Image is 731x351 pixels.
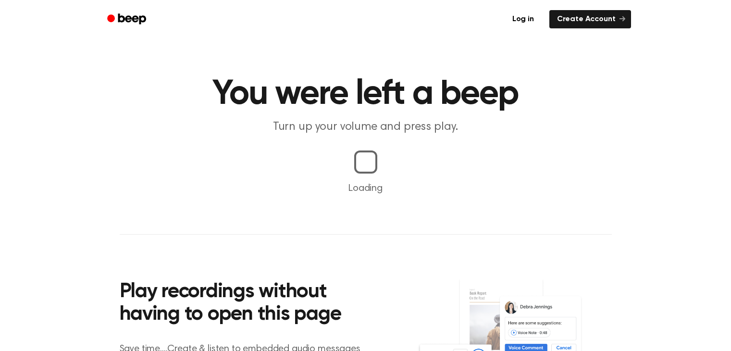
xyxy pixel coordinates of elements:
[181,119,550,135] p: Turn up your volume and press play.
[120,77,612,112] h1: You were left a beep
[12,181,719,196] p: Loading
[503,8,544,30] a: Log in
[549,10,631,28] a: Create Account
[100,10,155,29] a: Beep
[120,281,379,326] h2: Play recordings without having to open this page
